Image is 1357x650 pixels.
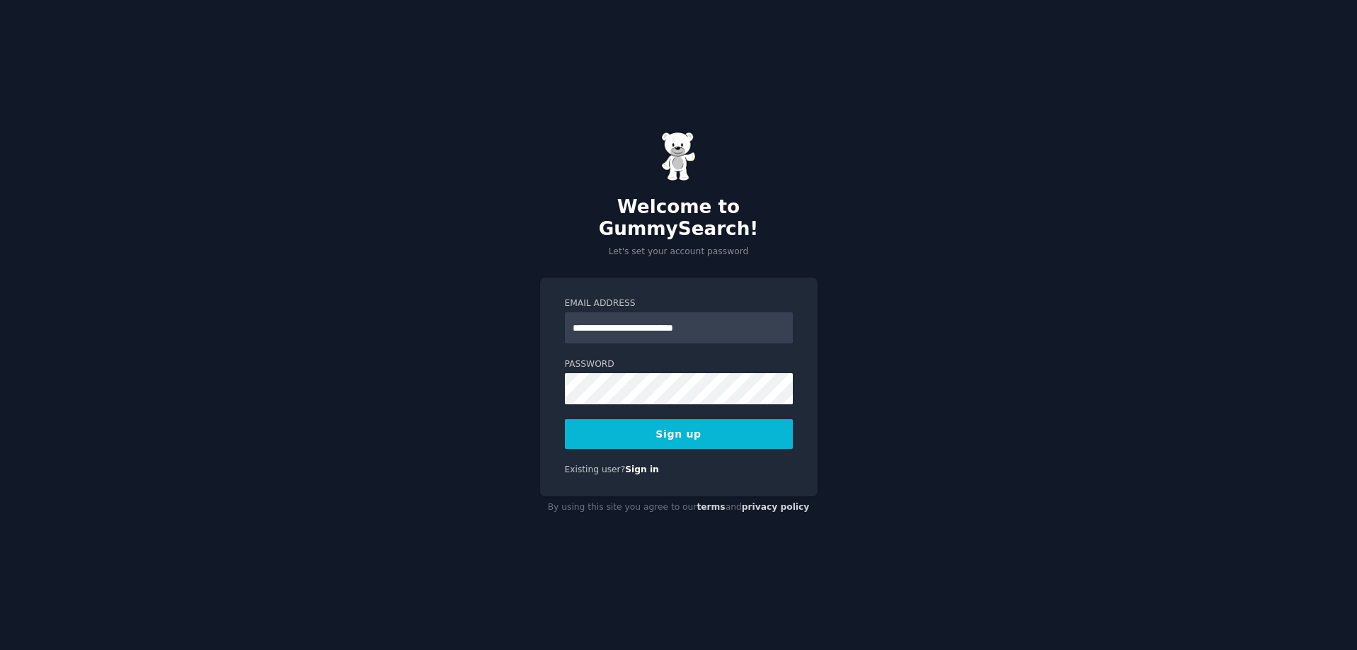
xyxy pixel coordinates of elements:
label: Password [565,358,793,371]
a: Sign in [625,464,659,474]
div: By using this site you agree to our and [540,496,818,519]
img: Gummy Bear [661,132,697,181]
button: Sign up [565,419,793,449]
a: privacy policy [742,502,810,512]
label: Email Address [565,297,793,310]
span: Existing user? [565,464,626,474]
p: Let's set your account password [540,246,818,258]
a: terms [697,502,725,512]
h2: Welcome to GummySearch! [540,196,818,241]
